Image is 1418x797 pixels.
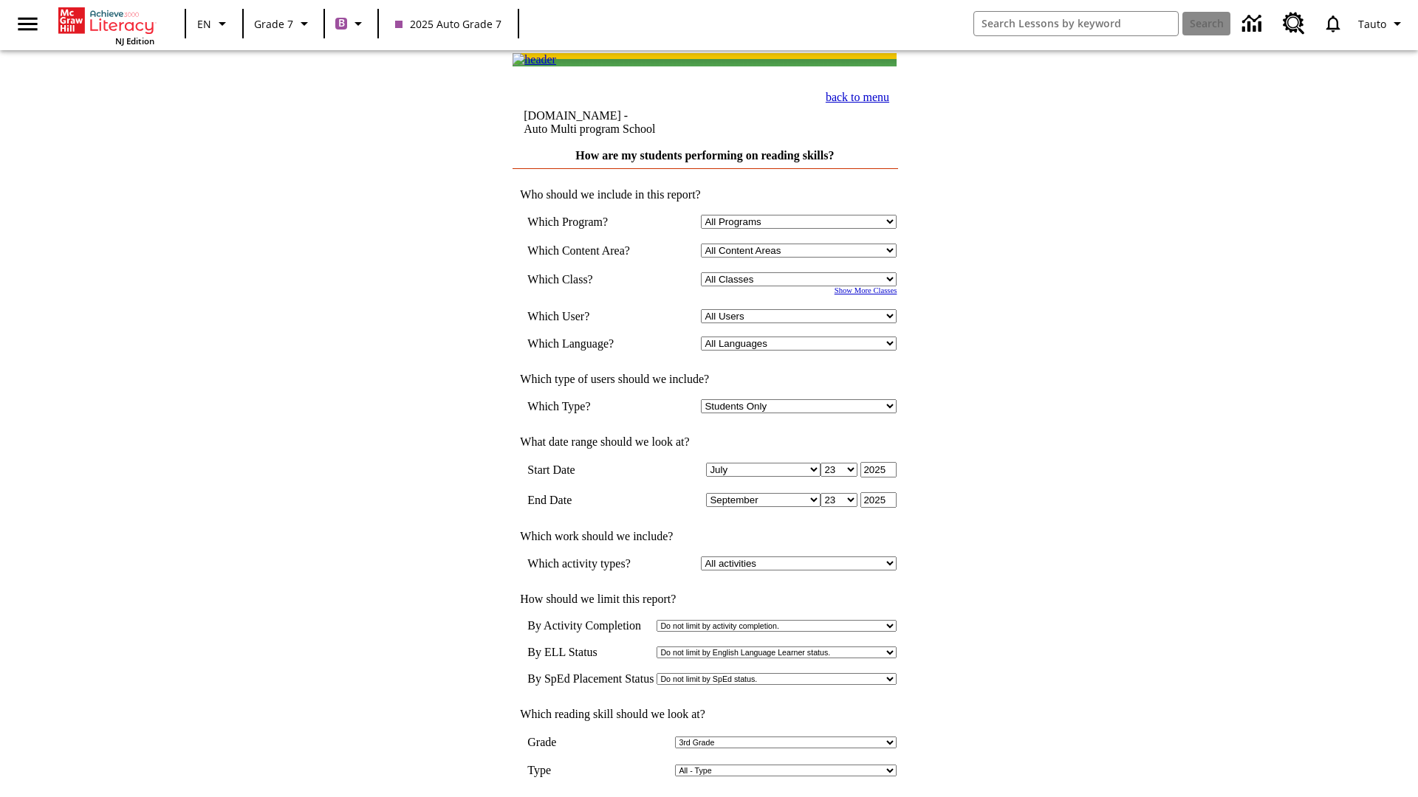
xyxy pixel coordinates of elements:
[1352,10,1412,37] button: Profile/Settings
[338,14,345,32] span: B
[527,736,569,749] td: Grade
[191,10,238,37] button: Language: EN, Select a language
[1314,4,1352,43] a: Notifications
[513,593,897,606] td: How should we limit this report?
[527,619,654,632] td: By Activity Completion
[1233,4,1274,44] a: Data Center
[1358,16,1386,32] span: Tauto
[197,16,211,32] span: EN
[974,12,1178,35] input: search field
[524,109,749,136] td: [DOMAIN_NAME] -
[527,215,651,229] td: Which Program?
[524,123,655,135] nobr: Auto Multi program School
[329,10,373,37] button: Boost Class color is purple. Change class color
[395,16,501,32] span: 2025 Auto Grade 7
[513,373,897,386] td: Which type of users should we include?
[513,530,897,543] td: Which work should we include?
[248,10,319,37] button: Grade: Grade 7, Select a grade
[58,4,154,46] div: Home
[513,708,897,721] td: Which reading skill should we look at?
[513,435,897,449] td: What date range should we look at?
[527,646,654,659] td: By ELL Status
[513,53,556,66] img: header
[835,286,897,294] a: Show More Classes
[575,149,834,162] a: How are my students performing on reading skills?
[1274,4,1314,44] a: Resource Center, Will open in new tab
[527,672,654,686] td: By SpEd Placement Status
[527,462,651,477] td: Start Date
[527,244,630,257] nobr: Which Content Area?
[527,309,651,323] td: Which User?
[527,556,651,570] td: Which activity types?
[115,35,154,46] span: NJ Edition
[527,272,651,286] td: Which Class?
[826,91,889,103] a: back to menu
[513,188,897,201] td: Who should we include in this report?
[527,764,563,777] td: Type
[6,2,49,46] button: Open side menu
[527,337,651,351] td: Which Language?
[254,16,293,32] span: Grade 7
[527,399,651,413] td: Which Type?
[527,492,651,508] td: End Date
